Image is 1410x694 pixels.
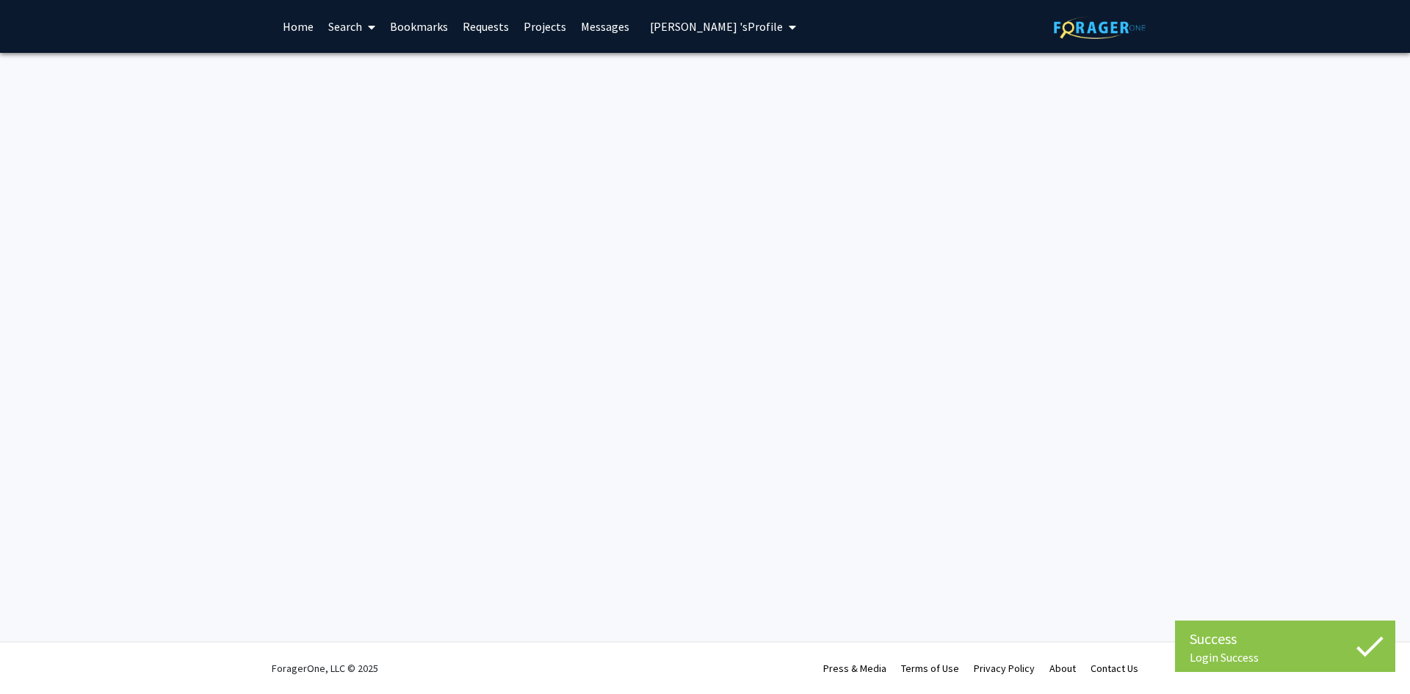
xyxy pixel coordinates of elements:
[272,643,378,694] div: ForagerOne, LLC © 2025
[516,1,574,52] a: Projects
[974,662,1035,675] a: Privacy Policy
[455,1,516,52] a: Requests
[574,1,637,52] a: Messages
[275,1,321,52] a: Home
[823,662,886,675] a: Press & Media
[1054,16,1146,39] img: ForagerOne Logo
[1091,662,1138,675] a: Contact Us
[1190,650,1381,665] div: Login Success
[650,19,783,34] span: [PERSON_NAME] 's Profile
[383,1,455,52] a: Bookmarks
[321,1,383,52] a: Search
[1049,662,1076,675] a: About
[901,662,959,675] a: Terms of Use
[1190,628,1381,650] div: Success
